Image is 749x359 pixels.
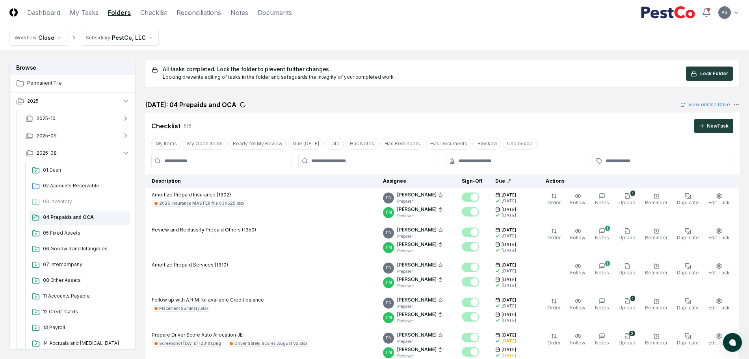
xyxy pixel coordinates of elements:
span: TN [385,265,392,271]
img: PestCo logo [641,6,695,19]
button: 2Upload [617,331,637,348]
span: 02 Accounts Receivable [43,182,126,189]
a: Permanent File [10,75,136,92]
span: 2025-10 [37,115,56,122]
div: 1 [605,261,610,266]
p: [PERSON_NAME] [397,261,437,268]
span: Follow [570,235,585,241]
span: Duplicate [677,235,699,241]
button: Mark complete [462,228,479,237]
span: 12 Credit Cards [43,308,126,315]
button: 1Notes [593,261,611,278]
p: Preparer [397,268,443,274]
div: New Task [707,122,729,130]
span: 2025-08 [37,150,57,157]
span: Duplicate [677,340,699,346]
span: [DATE] [502,332,516,338]
p: Amortize Prepaid Insurance (1302) [152,191,247,198]
a: Folders [108,8,131,17]
span: Notes [595,200,609,205]
button: Follow [569,191,587,208]
p: [PERSON_NAME] [397,226,437,233]
span: 03 Inventory [43,198,126,205]
button: Reminder [643,331,669,348]
button: Lock Folder [686,67,733,81]
button: Edit Task [707,261,731,278]
button: Has Notes [346,138,379,150]
span: 07 Intercompany [43,261,126,268]
span: [DATE] [502,262,516,268]
div: 2025 Insurance MASTER file 030525.xlsx [159,200,244,206]
span: Notes [595,340,609,346]
a: 01 Cash [29,163,130,178]
span: Reminder [645,340,667,346]
div: Workflow [15,34,37,41]
button: Mark complete [462,192,479,202]
p: Amortize Prepaid Services (1310) [152,261,228,268]
span: Notes [595,235,609,241]
button: Has Documents [426,138,472,150]
a: Driver Safety Scores August V2.xlsx [227,340,310,347]
span: Follow [570,270,585,276]
div: Due [495,178,527,185]
button: Order [546,191,562,208]
span: 2025-09 [37,132,57,139]
button: Reminder [643,191,669,208]
div: Placement Summary.xlsx [159,305,208,311]
div: Checklist [151,121,180,131]
p: [PERSON_NAME] [397,276,437,283]
button: Notes [593,331,611,348]
span: Upload [619,305,636,311]
p: Reviewer [397,353,443,359]
button: Edit Task [707,191,731,208]
p: [PERSON_NAME] [397,206,437,213]
button: Mark complete [462,333,479,342]
a: My Tasks [70,8,99,17]
button: Mark complete [462,312,479,322]
a: 11 Accounts Payable [29,289,130,303]
span: Notes [595,305,609,311]
button: Follow [569,226,587,243]
button: Duplicate [675,226,701,243]
span: Upload [619,340,636,346]
span: 05 Fixed Assets [43,229,126,237]
span: Reminder [645,305,667,311]
button: Duplicate [675,296,701,313]
span: Edit Task [708,235,730,241]
span: Upload [619,270,636,276]
div: Locking prevents editing of tasks in the folder and safeguards the integrity of your completed work. [163,74,395,81]
span: TM [385,209,392,215]
button: NewTask [694,119,733,133]
p: Prepare Driver Score Auto Allocation JE [152,331,310,339]
div: Subsidiary [86,34,110,41]
span: Reminder [645,235,667,241]
button: Follow [569,261,587,278]
span: Order [547,340,561,346]
span: TM [385,315,392,320]
button: Mark complete [462,347,479,357]
button: Follow [569,296,587,313]
button: Notes [593,296,611,313]
button: Ready for My Review [229,138,287,150]
button: Edit Task [707,226,731,243]
p: Preparer [397,303,443,309]
button: Due Today [288,138,323,150]
p: Reviewer [397,213,443,219]
a: 07 Intercompany [29,258,130,272]
h3: Browse [10,60,135,75]
a: Screenshot [DATE] 123101.png [152,340,224,347]
p: [PERSON_NAME] [397,346,437,353]
button: My Open Items [183,138,227,150]
p: [PERSON_NAME] [397,331,437,339]
a: 04 Prepaids and OCA [29,211,130,225]
button: Reminder [643,226,669,243]
span: 13 Payroll [43,324,126,331]
span: Upload [619,200,636,205]
button: Order [546,331,562,348]
span: Upload [619,235,636,241]
div: [DATE] [502,233,516,239]
span: Notes [595,270,609,276]
p: Preparer [397,233,443,239]
span: Follow [570,340,585,346]
p: Reviewer [397,248,443,254]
